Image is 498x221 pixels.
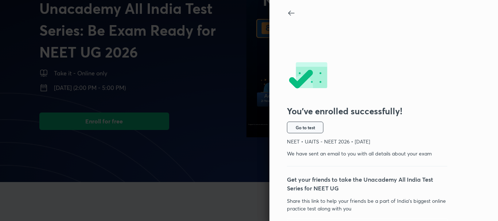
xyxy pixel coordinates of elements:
img: - [287,62,328,90]
p: Share this link to help your friends be a part of India’s biggest online practice test along with... [287,197,447,212]
p: NEET • UAITS - NEET 2026 • [DATE] [287,138,447,145]
button: Go to test [287,122,323,133]
h3: You’ve enrolled successfully! [287,106,447,117]
p: Get your friends to take the Unacademy All India Test Series for NEET UG [287,175,447,193]
p: We have sent an email to you with all details about your exam [287,150,447,157]
span: Go to test [296,125,315,130]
